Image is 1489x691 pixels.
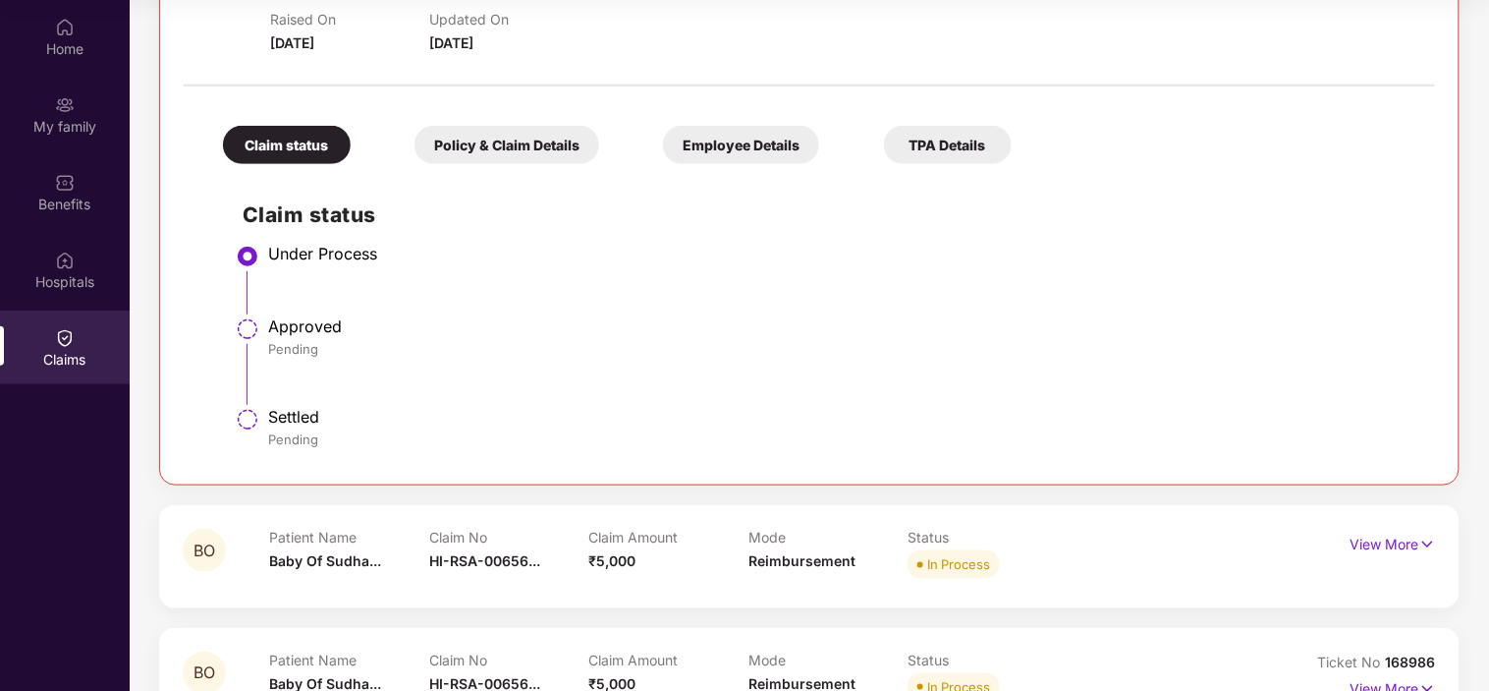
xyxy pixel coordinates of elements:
img: svg+xml;base64,PHN2ZyBpZD0iSG9zcGl0YWxzIiB4bWxucz0iaHR0cDovL3d3dy53My5vcmcvMjAwMC9zdmciIHdpZHRoPS... [55,251,75,270]
div: Approved [268,317,1415,336]
img: svg+xml;base64,PHN2ZyBpZD0iU3RlcC1QZW5kaW5nLTMyeDMyIiB4bWxucz0iaHR0cDovL3d3dy53My5vcmcvMjAwMC9zdm... [236,317,259,341]
div: Settled [268,407,1415,427]
span: Ticket No [1318,654,1386,670]
div: Employee Details [663,126,819,164]
img: svg+xml;base64,PHN2ZyB3aWR0aD0iMjAiIGhlaWdodD0iMjAiIHZpZXdCb3g9IjAgMCAyMCAyMCIgZmlsbD0ibm9uZSIgeG... [55,95,75,115]
img: svg+xml;base64,PHN2ZyBpZD0iU3RlcC1QZW5kaW5nLTMyeDMyIiB4bWxucz0iaHR0cDovL3d3dy53My5vcmcvMjAwMC9zdm... [236,408,259,432]
div: Policy & Claim Details [414,126,599,164]
div: Pending [268,340,1415,358]
span: BO [193,543,215,559]
div: Pending [268,431,1415,448]
p: Claim No [429,529,588,546]
span: Reimbursement [748,552,855,569]
span: 168986 [1386,654,1436,670]
span: [DATE] [430,34,474,51]
p: Status [908,529,1067,546]
img: svg+xml;base64,PHN2ZyBpZD0iSG9tZSIgeG1sbnM9Imh0dHA6Ly93d3cudzMub3JnLzIwMDAvc3ZnIiB3aWR0aD0iMjAiIG... [55,18,75,37]
span: BO [193,664,215,681]
p: Claim Amount [588,529,747,546]
p: Patient Name [270,529,429,546]
p: Mode [748,529,908,546]
p: Mode [748,652,908,668]
div: TPA Details [884,126,1012,164]
div: In Process [927,554,990,574]
span: Baby Of Sudha... [270,552,382,569]
span: HI-RSA-00656... [429,552,540,569]
h2: Claim status [243,199,1415,231]
span: ₹5,000 [588,552,635,569]
p: Patient Name [270,652,429,668]
div: Claim status [223,126,351,164]
img: svg+xml;base64,PHN2ZyBpZD0iQ2xhaW0iIHhtbG5zPSJodHRwOi8vd3d3LnczLm9yZy8yMDAwL3N2ZyIgd2lkdGg9IjIwIi... [55,328,75,348]
p: Updated On [430,11,589,28]
p: Raised On [270,11,429,28]
img: svg+xml;base64,PHN2ZyBpZD0iU3RlcC1BY3RpdmUtMzJ4MzIiIHhtbG5zPSJodHRwOi8vd3d3LnczLm9yZy8yMDAwL3N2Zy... [236,245,259,268]
img: svg+xml;base64,PHN2ZyB4bWxucz0iaHR0cDovL3d3dy53My5vcmcvMjAwMC9zdmciIHdpZHRoPSIxNyIgaGVpZ2h0PSIxNy... [1419,534,1436,555]
p: Status [908,652,1067,668]
p: Claim Amount [588,652,747,668]
span: [DATE] [270,34,314,51]
div: Under Process [268,244,1415,263]
p: Claim No [429,652,588,668]
p: View More [1351,529,1436,555]
img: svg+xml;base64,PHN2ZyBpZD0iQmVuZWZpdHMiIHhtbG5zPSJodHRwOi8vd3d3LnczLm9yZy8yMDAwL3N2ZyIgd2lkdGg9Ij... [55,173,75,193]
